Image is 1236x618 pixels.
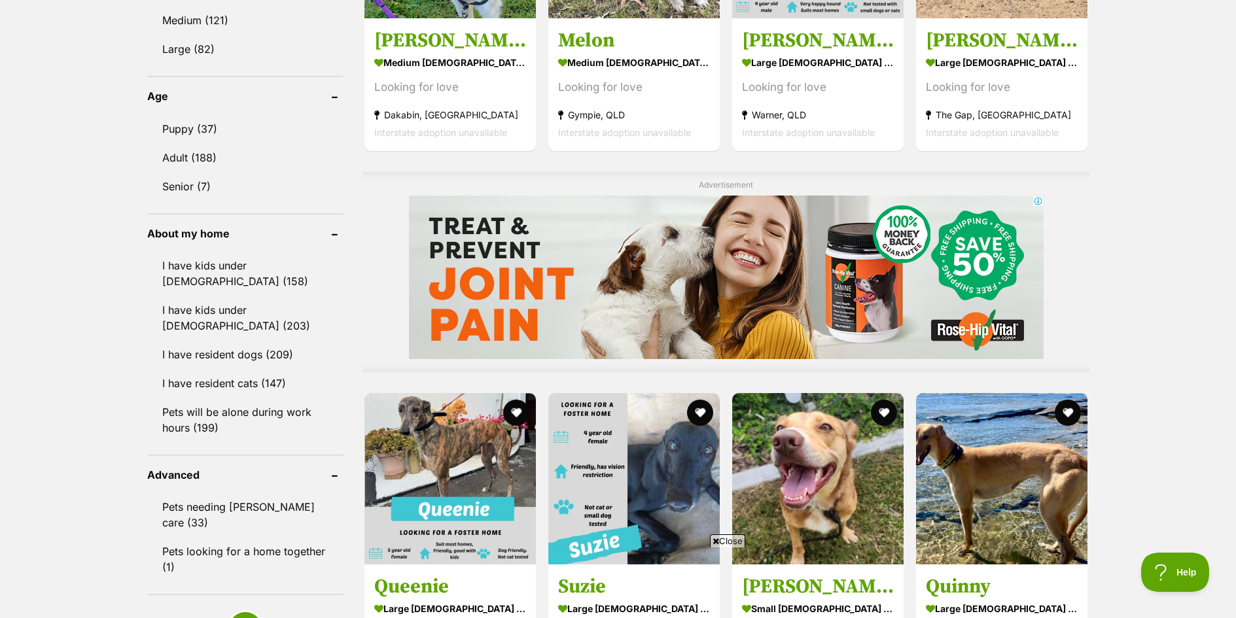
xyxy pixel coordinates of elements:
[558,127,691,138] span: Interstate adoption unavailable
[687,400,713,426] button: favourite
[147,296,344,339] a: I have kids under [DEMOGRAPHIC_DATA] (203)
[409,196,1044,359] iframe: Advertisement
[1055,400,1082,426] button: favourite
[1141,553,1210,592] iframe: Help Scout Beacon - Open
[503,400,529,426] button: favourite
[364,18,536,151] a: [PERSON_NAME] medium [DEMOGRAPHIC_DATA] Dog Looking for love Dakabin, [GEOGRAPHIC_DATA] Interstat...
[732,393,904,564] img: Sally - Australian Kelpie x Catahoula Leopard Dog
[558,28,710,53] h3: Melon
[926,574,1078,599] h3: Quinny
[147,252,344,295] a: I have kids under [DEMOGRAPHIC_DATA] (158)
[147,469,344,481] header: Advanced
[301,553,936,611] iframe: Advertisement
[548,18,720,151] a: Melon medium [DEMOGRAPHIC_DATA] Dog Looking for love Gympie, QLD Interstate adoption unavailable
[147,35,344,63] a: Large (82)
[926,599,1078,618] strong: large [DEMOGRAPHIC_DATA] Dog
[374,127,507,138] span: Interstate adoption unavailable
[558,106,710,124] strong: Gympie, QLD
[147,7,344,34] a: Medium (121)
[926,127,1059,138] span: Interstate adoption unavailable
[147,341,344,368] a: I have resident dogs (209)
[926,78,1078,96] div: Looking for love
[926,28,1078,53] h3: [PERSON_NAME]
[147,228,344,239] header: About my home
[147,144,344,171] a: Adult (188)
[374,53,526,72] strong: medium [DEMOGRAPHIC_DATA] Dog
[364,393,536,564] img: Queenie - Greyhound Dog
[363,172,1089,373] div: Advertisement
[147,369,344,397] a: I have resident cats (147)
[147,493,344,536] a: Pets needing [PERSON_NAME] care (33)
[147,538,344,581] a: Pets looking for a home together (1)
[558,53,710,72] strong: medium [DEMOGRAPHIC_DATA] Dog
[742,28,894,53] h3: [PERSON_NAME] the Lion
[742,106,894,124] strong: Warner, QLD
[147,398,344,441] a: Pets will be alone during work hours (199)
[742,53,894,72] strong: large [DEMOGRAPHIC_DATA] Dog
[742,78,894,96] div: Looking for love
[147,90,344,102] header: Age
[548,393,720,564] img: Suzie - Greyhound Dog
[374,106,526,124] strong: Dakabin, [GEOGRAPHIC_DATA]
[374,78,526,96] div: Looking for love
[742,127,875,138] span: Interstate adoption unavailable
[926,106,1078,124] strong: The Gap, [GEOGRAPHIC_DATA]
[732,18,904,151] a: [PERSON_NAME] the Lion large [DEMOGRAPHIC_DATA] Dog Looking for love Warner, QLD Interstate adopt...
[710,534,745,547] span: Close
[147,173,344,200] a: Senior (7)
[147,115,344,143] a: Puppy (37)
[916,393,1087,564] img: Quinny - Greyhound Dog
[558,78,710,96] div: Looking for love
[916,18,1087,151] a: [PERSON_NAME] large [DEMOGRAPHIC_DATA] Dog Looking for love The Gap, [GEOGRAPHIC_DATA] Interstate...
[871,400,897,426] button: favourite
[926,53,1078,72] strong: large [DEMOGRAPHIC_DATA] Dog
[374,28,526,53] h3: [PERSON_NAME]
